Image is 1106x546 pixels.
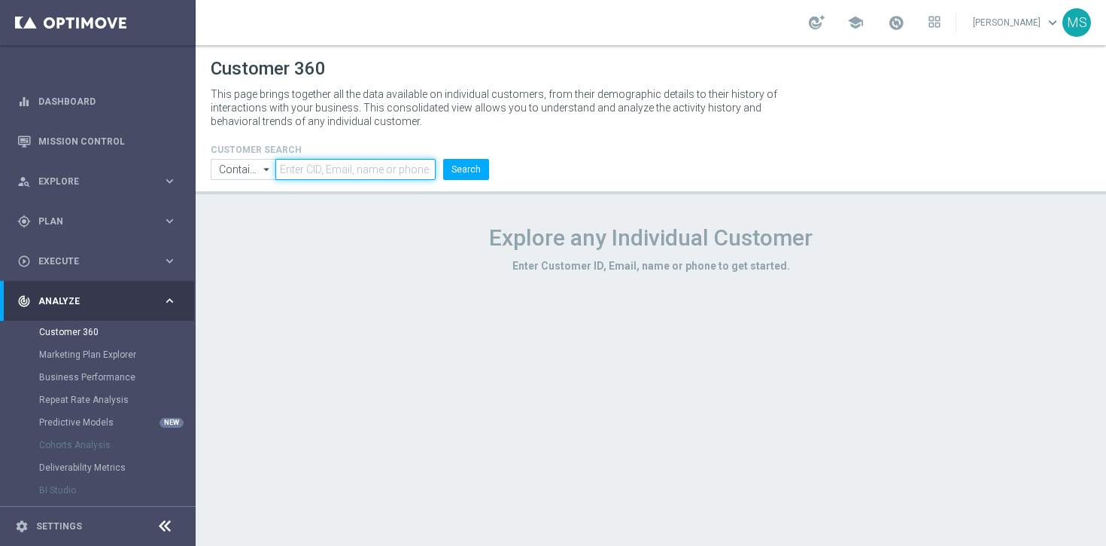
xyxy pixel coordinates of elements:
[39,389,194,411] div: Repeat Rate Analysis
[211,224,1091,252] h1: Explore any Individual Customer
[17,81,177,121] div: Dashboard
[1062,8,1091,37] div: MS
[17,175,31,188] i: person_search
[211,259,1091,273] h3: Enter Customer ID, Email, name or phone to get started.
[17,175,178,188] button: person_search Explore keyboard_arrow_right
[39,326,156,338] a: Customer 360
[36,522,82,531] a: Settings
[17,215,178,227] button: gps_fixed Plan keyboard_arrow_right
[17,294,163,308] div: Analyze
[39,462,156,474] a: Deliverability Metrics
[211,145,489,155] h4: CUSTOMER SEARCH
[17,215,163,228] div: Plan
[163,254,177,268] i: keyboard_arrow_right
[39,371,156,383] a: Business Performance
[17,255,178,267] button: play_circle_outline Execute keyboard_arrow_right
[15,520,29,533] i: settings
[39,416,156,429] a: Predictive Models
[260,160,275,179] i: arrow_drop_down
[39,479,194,502] div: BI Studio
[38,297,163,306] span: Analyze
[39,366,194,389] div: Business Performance
[38,177,163,186] span: Explore
[39,394,156,406] a: Repeat Rate Analysis
[38,81,177,121] a: Dashboard
[38,217,163,226] span: Plan
[163,294,177,308] i: keyboard_arrow_right
[1044,14,1061,31] span: keyboard_arrow_down
[211,87,790,128] p: This page brings together all the data available on individual customers, from their demographic ...
[17,255,163,268] div: Execute
[39,349,156,361] a: Marketing Plan Explorer
[39,343,194,366] div: Marketing Plan Explorer
[443,159,489,180] button: Search
[211,58,1091,80] h1: Customer 360
[39,321,194,343] div: Customer 360
[17,295,178,307] button: track_changes Analyze keyboard_arrow_right
[17,294,31,308] i: track_changes
[38,121,177,161] a: Mission Control
[17,121,177,161] div: Mission Control
[17,136,178,148] button: Mission Control
[17,215,31,228] i: gps_fixed
[39,456,194,479] div: Deliverability Metrics
[38,257,163,266] span: Execute
[160,418,184,428] div: NEW
[39,411,194,434] div: Predictive Models
[163,174,177,188] i: keyboard_arrow_right
[39,434,194,456] div: Cohorts Analysis
[275,159,436,180] input: Enter CID, Email, name or phone
[847,14,864,31] span: school
[163,214,177,228] i: keyboard_arrow_right
[17,175,163,188] div: Explore
[971,11,1062,34] a: [PERSON_NAME]keyboard_arrow_down
[17,96,178,108] button: equalizer Dashboard
[17,95,31,108] i: equalizer
[17,255,31,268] i: play_circle_outline
[211,159,275,180] input: Contains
